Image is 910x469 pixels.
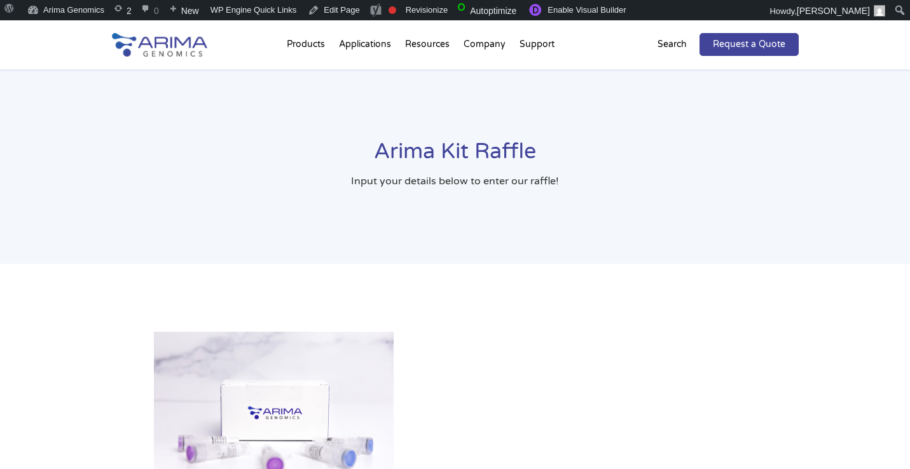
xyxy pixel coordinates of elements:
img: Arima-Genomics-logo [112,33,207,57]
div: Focus keyphrase not set [389,6,396,14]
p: Search [658,36,687,53]
span: [PERSON_NAME] [797,6,870,16]
h5: Input your details below to enter our raffle! [112,176,799,196]
a: Request a Quote [700,33,799,56]
h1: Arima Kit Raffle [112,137,799,176]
